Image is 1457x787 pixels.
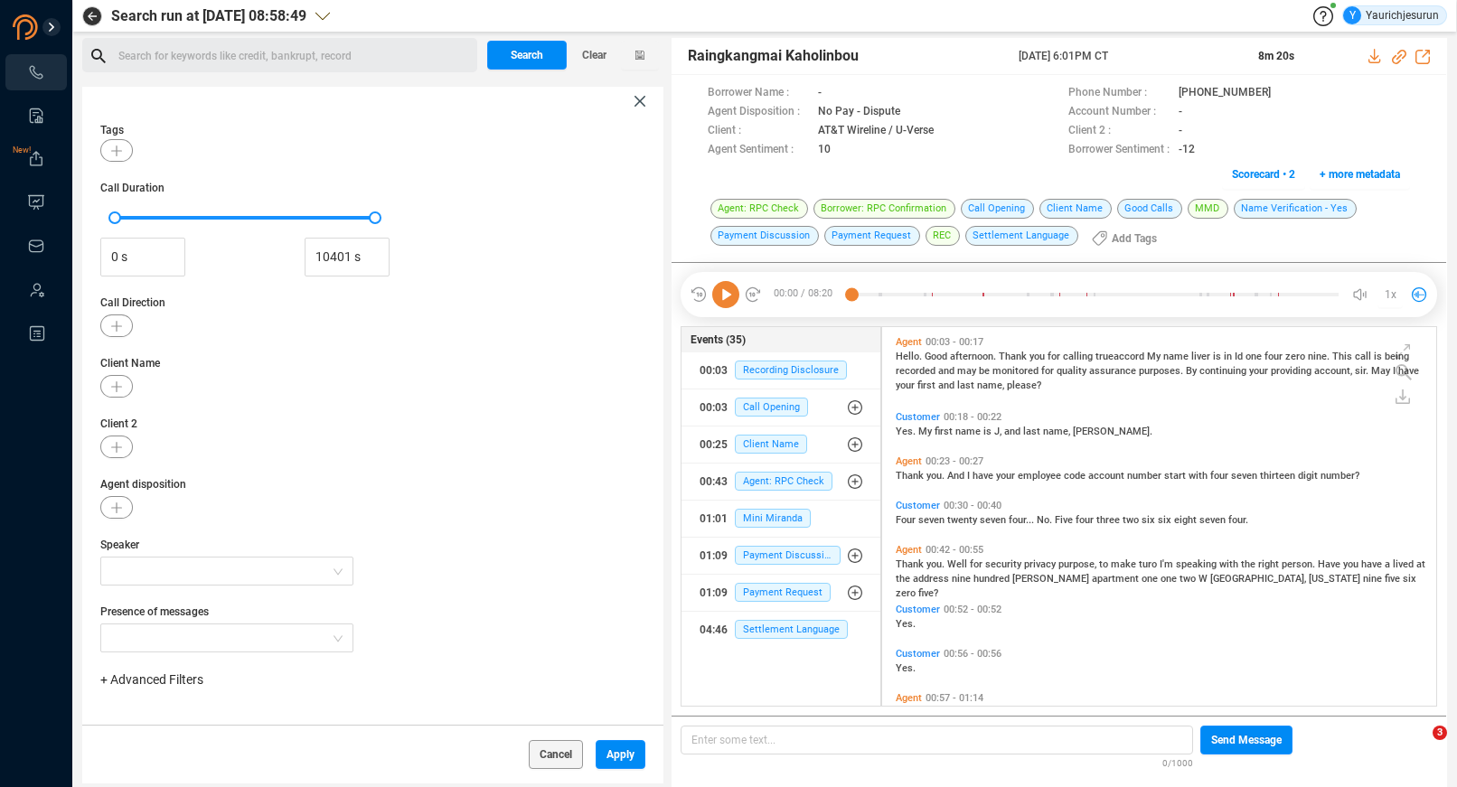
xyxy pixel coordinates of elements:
[896,336,922,348] span: Agent
[896,500,940,511] span: Customer
[1188,199,1228,219] span: MMD
[487,41,567,70] button: Search
[1189,470,1210,482] span: with
[1403,573,1416,585] span: six
[1210,470,1231,482] span: four
[940,604,1005,615] span: 00:52 - 00:52
[708,103,809,122] span: Agent Disposition :
[952,573,973,585] span: nine
[606,740,634,769] span: Apply
[940,411,1005,423] span: 00:18 - 00:22
[896,470,926,482] span: Thank
[1179,122,1182,141] span: -
[918,426,935,437] span: My
[1142,573,1161,585] span: one
[1309,573,1363,585] span: [US_STATE]
[1393,365,1398,377] span: I
[1385,351,1409,362] span: being
[896,514,918,526] span: Four
[1023,426,1043,437] span: last
[977,379,1007,391] span: name,
[1232,160,1295,189] span: Scorecard • 2
[681,464,879,500] button: 00:43Agent: RPC Check
[700,615,728,644] div: 04:46
[1258,50,1294,62] span: 8m 20s
[1099,558,1111,570] span: to
[896,618,916,630] span: Yes.
[913,573,952,585] span: address
[1385,558,1393,570] span: a
[1055,514,1076,526] span: Five
[100,604,353,620] span: Presence of messages
[1298,470,1321,482] span: digit
[1211,726,1282,754] span: Send Message
[1374,351,1385,362] span: is
[1176,558,1219,570] span: speaking
[1068,103,1170,122] span: Account Number :
[700,504,728,533] div: 01:01
[1260,470,1298,482] span: thirteen
[582,41,606,70] span: Clear
[540,740,572,769] span: Cancel
[938,379,957,391] span: and
[973,573,1012,585] span: hundred
[700,356,728,385] div: 00:03
[992,365,1041,377] span: monitored
[1089,365,1139,377] span: assurance
[1186,365,1199,377] span: By
[681,612,879,648] button: 04:46Settlement Language
[985,558,1024,570] span: security
[1282,558,1318,570] span: person.
[1076,514,1096,526] span: four
[1088,470,1127,482] span: account
[700,541,728,570] div: 01:09
[1057,365,1089,377] span: quality
[1064,470,1088,482] span: code
[1073,426,1152,437] span: [PERSON_NAME].
[700,578,728,607] div: 01:09
[700,430,728,459] div: 00:25
[1117,199,1182,219] span: Good Calls
[1009,514,1037,526] span: four...
[1111,558,1139,570] span: make
[1363,573,1385,585] span: nine
[896,692,922,704] span: Agent
[100,295,645,311] span: Call Direction
[1308,351,1332,362] span: nine.
[735,361,847,379] span: Recording Disclosure
[922,692,987,704] span: 00:57 - 01:14
[1200,726,1292,754] button: Send Message
[947,558,970,570] span: Well
[1224,351,1235,362] span: in
[567,41,621,70] button: Clear
[1219,558,1241,570] span: with
[996,470,1018,482] span: your
[940,648,1005,660] span: 00:56 - 00:56
[983,426,994,437] span: is
[1285,351,1308,362] span: zero
[1191,351,1213,362] span: liver
[1092,573,1142,585] span: apartment
[1063,351,1095,362] span: calling
[1398,365,1419,377] span: have
[1385,280,1396,309] span: 1x
[896,648,940,660] span: Customer
[708,122,809,141] span: Client :
[681,352,879,389] button: 00:03Recording Disclosure
[1041,365,1057,377] span: for
[947,514,980,526] span: twenty
[100,355,645,371] span: Client Name
[735,398,808,417] span: Call Opening
[1096,514,1123,526] span: three
[896,411,940,423] span: Customer
[5,54,67,90] li: Interactions
[973,470,996,482] span: have
[926,558,947,570] span: you.
[970,558,985,570] span: for
[1241,558,1258,570] span: the
[1068,122,1170,141] span: Client 2 :
[1095,351,1147,362] span: trueaccord
[1314,365,1355,377] span: account,
[1199,365,1249,377] span: continuing
[1318,558,1343,570] span: Have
